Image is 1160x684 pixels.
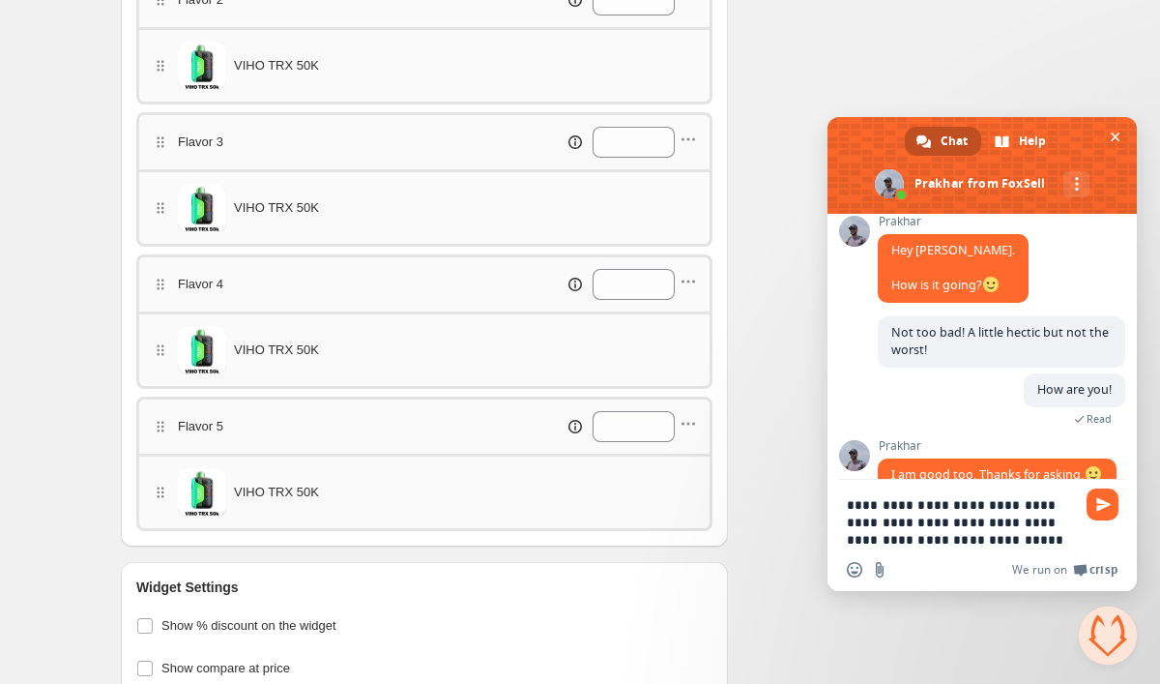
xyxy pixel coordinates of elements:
span: Prakhar [878,439,1116,453]
span: VIHO TRX 50K [234,56,319,75]
span: Close chat [1105,127,1125,147]
textarea: Compose your message... [847,496,1075,549]
span: VIHO TRX 50K [234,483,319,502]
span: VIHO TRX 50K [234,198,319,218]
img: VIHO TRX 50K [178,468,226,517]
p: Flavor 3 [178,133,223,152]
div: Help [983,127,1059,156]
img: VIHO TRX 50K [178,326,226,374]
span: Help [1019,127,1046,156]
span: Send a file [872,562,887,578]
span: Send [1087,489,1118,520]
span: How are you! [1037,381,1112,398]
span: Hey [PERSON_NAME]. How is it going? [891,242,1015,293]
p: Flavor 4 [178,275,223,294]
h3: Widget Settings [136,578,239,597]
span: Read [1087,412,1112,426]
div: More channels [1063,171,1089,197]
span: Not too bad! A little hectic but not the worst! [891,324,1109,358]
span: Crisp [1089,562,1117,578]
span: I am good too. Thanks for asking. [891,466,1103,483]
span: We run on [1012,562,1067,578]
img: VIHO TRX 50K [178,184,226,232]
img: VIHO TRX 50K [178,42,226,90]
div: Chat [905,127,981,156]
p: Flavor 5 [178,417,223,436]
span: Show compare at price [161,661,290,675]
span: Insert an emoji [847,562,862,578]
a: We run onCrisp [1012,562,1117,578]
span: VIHO TRX 50K [234,341,319,360]
span: Prakhar [878,215,1029,228]
div: Close chat [1079,607,1137,665]
span: Chat [941,127,968,156]
span: Show % discount on the widget [161,618,336,633]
